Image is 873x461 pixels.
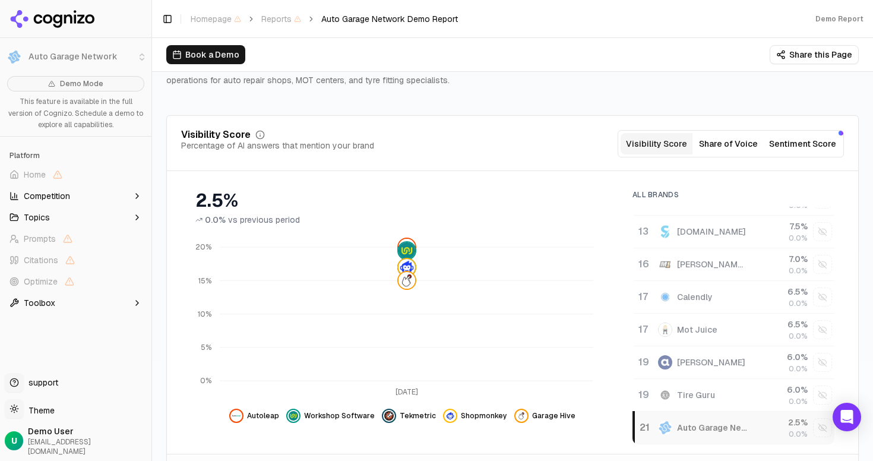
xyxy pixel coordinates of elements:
img: autoleap [232,411,241,421]
span: Theme [24,405,55,416]
button: Competition [5,187,147,206]
div: 6.0 % [757,351,808,363]
tr: 21auto garage networkAuto Garage Network2.5%0.0%Show auto garage network data [634,412,834,444]
button: Show mot juice data [813,320,832,339]
div: [DOMAIN_NAME] [677,226,746,238]
button: Hide shopmonkey data [443,409,507,423]
span: Citations [24,254,58,266]
span: Demo User [28,425,147,437]
button: Show tire guru data [813,386,832,405]
img: calendly [658,290,672,304]
button: Book a Demo [166,45,245,64]
button: Share this Page [770,45,859,64]
tr: 13simplybook.me[DOMAIN_NAME]7.5%0.0%Show simplybook.me data [634,216,834,248]
span: Competition [24,190,70,202]
span: 0.0% [789,331,808,341]
div: 2.5 % [757,416,808,428]
div: Tire Guru [677,389,715,401]
div: 19 [638,355,646,370]
button: Hide autoleap data [229,409,279,423]
span: 0.0% [789,397,808,406]
span: Home [24,169,46,181]
div: Platform [5,146,147,165]
div: 2.5% [195,190,609,211]
span: Workshop Software [304,411,375,421]
div: Auto Garage Network [677,422,748,434]
img: workshop software [289,411,298,421]
span: Toolbox [24,297,55,309]
span: Garage Hive [532,411,575,421]
tspan: 5% [201,343,211,352]
img: workshop software [398,242,415,259]
button: Show calendly data [813,288,832,307]
nav: breadcrumb [191,13,458,25]
div: Percentage of AI answers that mention your brand [181,140,374,151]
div: Calendly [677,291,713,303]
tr: 19ari[PERSON_NAME]6.0%0.0%Show ari data [634,346,834,379]
button: Show ari data [813,353,832,372]
button: Share of Voice [692,133,764,154]
tspan: 20% [195,243,211,252]
div: Open Intercom Messenger [833,403,861,431]
div: Demo Report [815,14,863,24]
tr: 16mitchell 1[PERSON_NAME] 17.0%0.0%Show mitchell 1 data [634,248,834,281]
div: 13 [638,225,646,239]
span: Homepage [191,13,241,25]
tspan: 0% [200,377,211,386]
tspan: [DATE] [396,387,418,397]
span: Autoleap [247,411,279,421]
button: Show simplybook.me data [813,222,832,241]
button: Hide tekmetric data [382,409,436,423]
span: vs previous period [228,214,300,226]
div: 7.5 % [757,220,808,232]
tspan: 15% [198,276,211,286]
img: mot juice [658,323,672,337]
button: Topics [5,208,147,227]
span: Demo Mode [60,79,103,89]
img: simplybook.me [658,225,672,239]
div: 19 [638,388,646,402]
button: Visibility Score [621,133,692,154]
img: autoleap [398,239,415,255]
div: 6.5 % [757,286,808,298]
button: Hide garage hive data [514,409,575,423]
button: Toolbox [5,293,147,312]
img: ari [658,355,672,370]
div: 6.0 % [757,384,808,396]
button: Hide workshop software data [286,409,375,423]
span: 0.0% [789,364,808,374]
p: This feature is available in the full version of Cognizo. Schedule a demo to explore all capabili... [7,96,144,131]
span: 0.0% [789,299,808,308]
img: garage hive [517,411,526,421]
img: tekmetric [384,411,394,421]
span: Tekmetric [400,411,436,421]
span: Optimize [24,276,58,288]
button: Show auto garage network data [813,418,832,437]
span: 0.0% [789,233,808,243]
img: shopmonkey [398,259,415,276]
tr: 17calendlyCalendly6.5%0.0%Show calendly data [634,281,834,314]
div: 6.5 % [757,318,808,330]
span: Auto Garage Network Demo Report [321,13,458,25]
button: Sentiment Score [764,133,841,154]
tspan: 10% [198,310,211,319]
div: All Brands [632,190,834,200]
img: mitchell 1 [658,257,672,271]
span: 0.0% [789,266,808,276]
div: Mot Juice [677,324,717,336]
span: [EMAIL_ADDRESS][DOMAIN_NAME] [28,437,147,456]
div: 17 [638,290,646,304]
div: 7.0 % [757,253,808,265]
tr: 19tire guruTire Guru6.0%0.0%Show tire guru data [634,379,834,412]
div: 17 [638,323,646,337]
span: Prompts [24,233,56,245]
div: [PERSON_NAME] 1 [677,258,748,270]
span: Reports [261,13,301,25]
tr: 17mot juiceMot Juice6.5%0.0%Show mot juice data [634,314,834,346]
div: Visibility Score [181,130,251,140]
span: U [11,435,17,447]
img: auto garage network [658,421,672,435]
span: 0.0% [789,430,808,439]
div: [PERSON_NAME] [677,356,745,368]
span: 0.0% [205,214,226,226]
